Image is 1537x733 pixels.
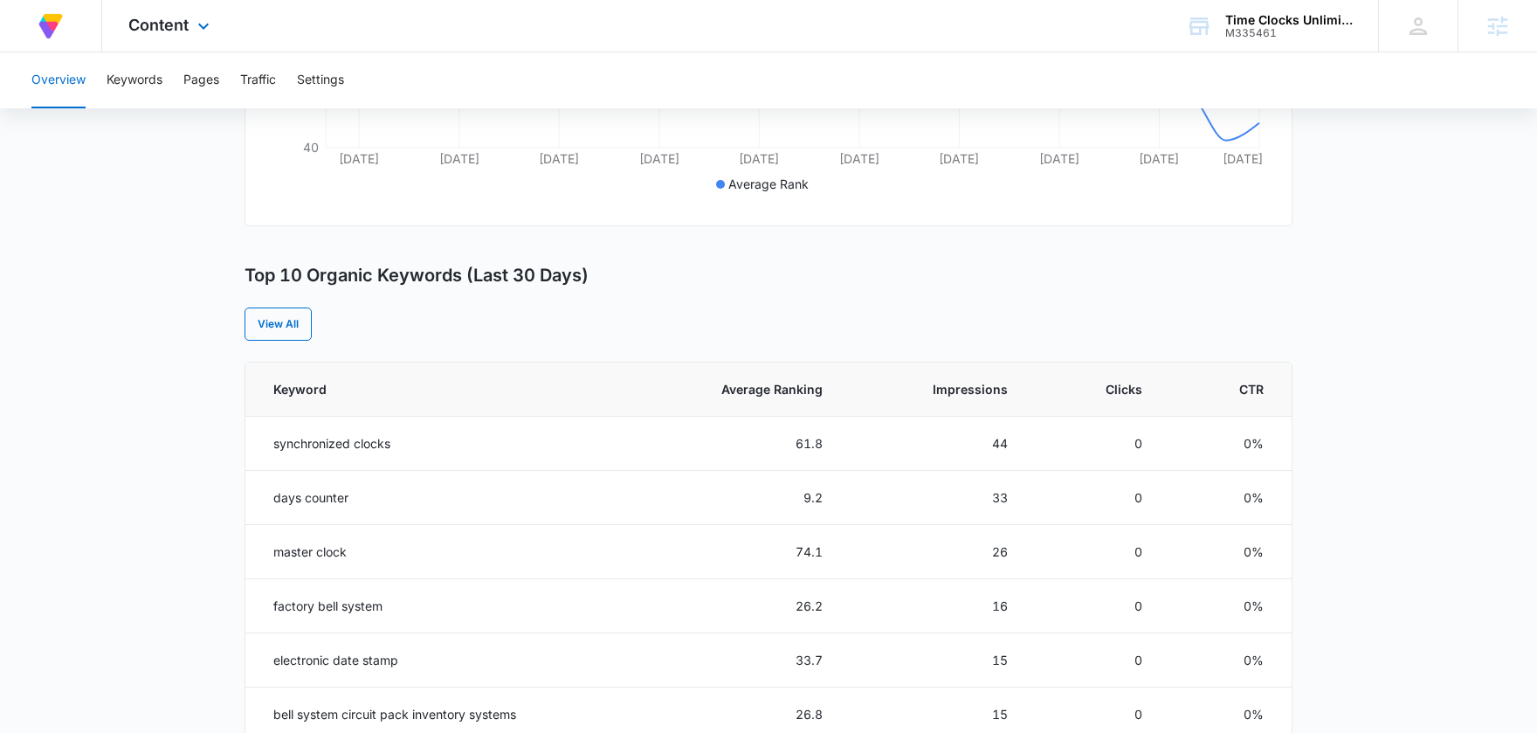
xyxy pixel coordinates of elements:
td: 0 [1029,579,1164,633]
tspan: [DATE] [1139,151,1179,166]
div: Domain: [DOMAIN_NAME] [45,45,192,59]
span: Content [128,16,189,34]
td: days counter [245,471,624,525]
span: Impressions [890,380,1008,398]
img: logo_orange.svg [28,28,42,42]
td: synchronized clocks [245,417,624,471]
button: Settings [297,52,344,108]
tspan: [DATE] [539,151,579,166]
span: Average Ranking [671,380,823,398]
td: 16 [844,579,1029,633]
tspan: [DATE] [839,151,879,166]
span: CTR [1210,380,1264,398]
td: 0 [1029,525,1164,579]
div: Keywords by Traffic [193,103,294,114]
span: Keyword [273,380,578,398]
tspan: [DATE] [439,151,479,166]
tspan: [DATE] [939,151,979,166]
td: 0% [1163,579,1292,633]
td: 15 [844,633,1029,688]
tspan: [DATE] [639,151,679,166]
td: 0 [1029,471,1164,525]
tspan: 40 [303,140,319,155]
tspan: [DATE] [339,151,379,166]
img: website_grey.svg [28,45,42,59]
td: 0% [1163,525,1292,579]
div: Domain Overview [66,103,156,114]
span: Average Rank [728,176,809,191]
td: 44 [844,417,1029,471]
td: 26.2 [624,579,844,633]
button: Pages [183,52,219,108]
td: factory bell system [245,579,624,633]
td: 74.1 [624,525,844,579]
img: tab_keywords_by_traffic_grey.svg [174,101,188,115]
td: 33 [844,471,1029,525]
a: View All [245,308,312,341]
td: 0% [1163,471,1292,525]
img: Volusion [35,10,66,42]
div: account name [1225,13,1353,27]
td: 33.7 [624,633,844,688]
td: electronic date stamp [245,633,624,688]
td: 0% [1163,633,1292,688]
img: tab_domain_overview_orange.svg [47,101,61,115]
span: Clicks [1075,380,1143,398]
div: v 4.0.25 [49,28,86,42]
button: Traffic [240,52,276,108]
h3: Top 10 Organic Keywords (Last 30 Days) [245,265,589,287]
button: Overview [31,52,86,108]
tspan: [DATE] [1039,151,1079,166]
td: 0% [1163,417,1292,471]
div: account id [1225,27,1353,39]
td: 9.2 [624,471,844,525]
td: master clock [245,525,624,579]
tspan: [DATE] [739,151,779,166]
td: 61.8 [624,417,844,471]
td: 26 [844,525,1029,579]
tspan: [DATE] [1223,151,1263,166]
button: Keywords [107,52,162,108]
td: 0 [1029,417,1164,471]
td: 0 [1029,633,1164,688]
